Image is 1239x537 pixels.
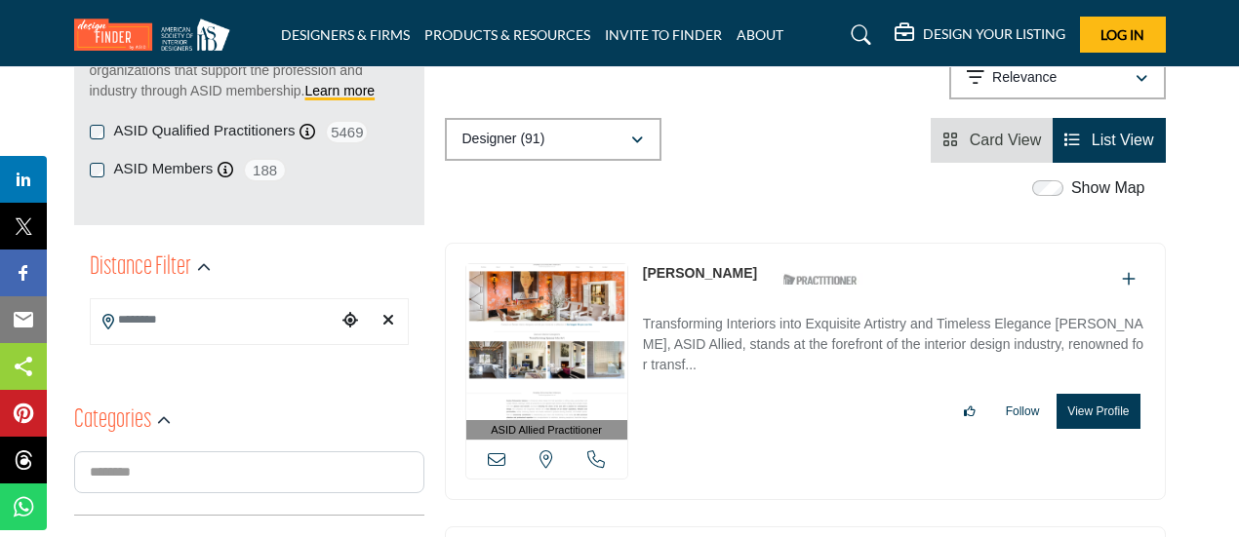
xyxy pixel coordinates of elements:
[1080,17,1166,53] button: Log In
[325,120,369,144] span: 5469
[992,68,1057,88] p: Relevance
[923,25,1065,43] h5: DESIGN YOUR LISTING
[832,19,884,51] a: Search
[243,158,287,182] span: 188
[466,264,627,441] a: ASID Allied Practitioner
[993,395,1053,428] button: Follow
[1057,394,1139,429] button: View Profile
[90,125,104,139] input: ASID Qualified Practitioners checkbox
[643,314,1145,379] p: Transforming Interiors into Exquisite Artistry and Timeless Elegance [PERSON_NAME], ASID Allied, ...
[1122,271,1136,288] a: Add To List
[305,83,376,98] a: Learn more
[491,422,602,439] span: ASID Allied Practitioner
[895,23,1065,47] div: DESIGN YOUR LISTING
[91,301,337,339] input: Search Location
[776,268,863,292] img: ASID Qualified Practitioners Badge Icon
[737,26,783,43] a: ABOUT
[114,158,214,180] label: ASID Members
[1064,132,1153,148] a: View List
[949,57,1166,99] button: Relevance
[114,120,296,142] label: ASID Qualified Practitioners
[931,118,1053,163] li: Card View
[336,300,364,342] div: Choose your current location
[643,302,1145,379] a: Transforming Interiors into Exquisite Artistry and Timeless Elegance [PERSON_NAME], ASID Allied, ...
[951,395,988,428] button: Like listing
[90,250,191,286] h2: Distance Filter
[374,300,402,342] div: Clear search location
[424,26,590,43] a: PRODUCTS & RESOURCES
[643,265,757,281] a: [PERSON_NAME]
[970,132,1042,148] span: Card View
[643,263,757,284] p: Andrea Schumacher
[74,19,240,51] img: Site Logo
[1071,176,1145,200] label: Show Map
[462,130,545,149] p: Designer (91)
[90,163,104,177] input: ASID Members checkbox
[445,118,661,161] button: Designer (91)
[74,403,151,439] h2: Categories
[1092,132,1154,148] span: List View
[90,40,409,101] p: Find Interior Designers, firms, suppliers, and organizations that support the profession and indu...
[1100,26,1144,43] span: Log In
[74,451,424,493] input: Search Category
[942,132,1041,148] a: View Card
[466,264,627,420] img: Andrea Schumacher
[605,26,722,43] a: INVITE TO FINDER
[1053,118,1165,163] li: List View
[281,26,410,43] a: DESIGNERS & FIRMS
